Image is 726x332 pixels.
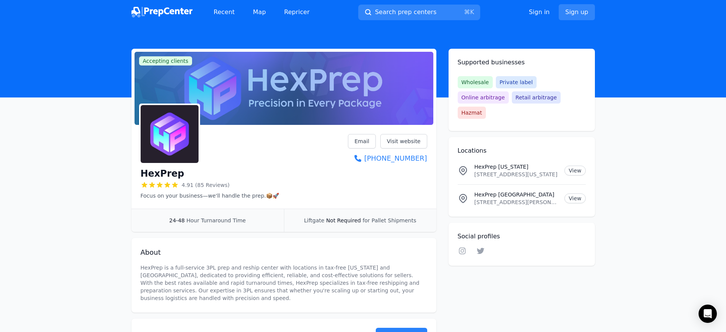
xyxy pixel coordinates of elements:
[141,264,427,302] p: HexPrep is a full-service 3PL prep and reship center with locations in tax-free [US_STATE] and [G...
[169,217,185,223] span: 24-48
[380,134,427,148] a: Visit website
[186,217,246,223] span: Hour Turnaround Time
[326,217,361,223] span: Not Required
[474,198,559,206] p: [STREET_ADDRESS][PERSON_NAME][US_STATE]
[470,8,474,16] kbd: K
[464,8,470,16] kbd: ⌘
[458,76,493,88] span: Wholesale
[348,153,427,164] a: [PHONE_NUMBER]
[564,166,585,176] a: View
[474,163,559,171] p: HexPrep [US_STATE]
[141,192,279,200] p: Focus on your business—we'll handle the prep.📦🚀
[348,134,376,148] a: Email
[139,56,192,65] span: Accepting clients
[304,217,324,223] span: Liftgate
[529,8,550,17] a: Sign in
[564,193,585,203] a: View
[141,105,199,163] img: HexPrep
[559,4,595,20] a: Sign up
[458,91,509,104] span: Online arbitrage
[458,58,586,67] h2: Supported businesses
[496,76,537,88] span: Private label
[362,217,416,223] span: for Pallet Shipments
[358,5,480,20] button: Search prep centers⌘K
[141,168,184,180] h1: HexPrep
[458,146,586,155] h2: Locations
[208,5,241,20] a: Recent
[247,5,272,20] a: Map
[458,107,486,119] span: Hazmat
[131,7,192,18] img: PrepCenter
[699,305,717,323] div: Open Intercom Messenger
[512,91,561,104] span: Retail arbitrage
[474,191,559,198] p: HexPrep [GEOGRAPHIC_DATA]
[182,181,230,189] span: 4.91 (85 Reviews)
[474,171,559,178] p: [STREET_ADDRESS][US_STATE]
[458,232,586,241] h2: Social profiles
[141,247,427,258] h2: About
[278,5,316,20] a: Repricer
[375,8,436,17] span: Search prep centers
